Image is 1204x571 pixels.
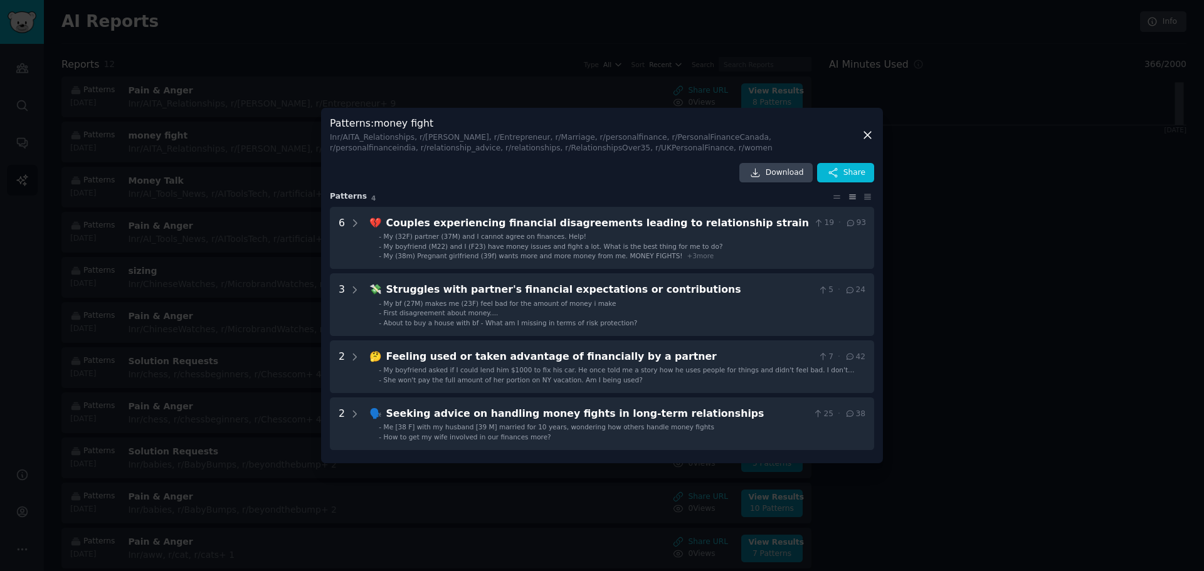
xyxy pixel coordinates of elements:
[386,282,813,298] div: Struggles with partner's financial expectations or contributions
[386,349,813,365] div: Feeling used or taken advantage of financially by a partner
[369,283,382,295] span: 💸
[379,365,381,374] div: -
[687,252,714,259] span: + 3 more
[384,300,616,307] span: My bf (27M) makes me (23F) feel bad for the amount of money i make
[766,167,804,179] span: Download
[845,285,865,296] span: 24
[838,285,840,296] span: ·
[384,252,683,259] span: My (38m) Pregnant girlfriend (39f) wants more and more money from me. MONEY FIGHTS!
[384,243,723,250] span: My boyfriend (M22) and I (F23) have money issues and fight a lot. What is the best thing for me t...
[369,350,382,362] span: 🤔
[379,422,381,431] div: -
[379,299,381,308] div: -
[384,319,638,327] span: About to buy a house with bf - What am I missing in terms of risk protection?
[369,407,382,419] span: 🗣️
[386,406,808,422] div: Seeking advice on handling money fights in long-term relationships
[838,217,841,229] span: ·
[384,376,643,384] span: She won't pay the full amount of her portion on NY vacation. Am I being used?
[845,409,865,420] span: 38
[379,251,381,260] div: -
[818,285,833,296] span: 5
[813,409,833,420] span: 25
[339,406,345,441] div: 2
[339,282,345,327] div: 3
[379,242,381,251] div: -
[384,233,586,240] span: My (32F) partner (37M) and I cannot agree on finances. Help!
[369,217,382,229] span: 💔
[379,375,381,384] div: -
[386,216,809,231] div: Couples experiencing financial disagreements leading to relationship strain
[379,232,381,241] div: -
[739,163,813,183] a: Download
[330,191,367,202] span: Pattern s
[818,352,833,363] span: 7
[384,423,714,431] span: Me [38 F] with my husband [39 M] married for 10 years, wondering how others handle money fights
[845,217,866,229] span: 93
[845,352,865,363] span: 42
[838,409,840,420] span: ·
[384,366,855,382] span: My boyfriend asked if I could lend him $1000 to fix his car. He once told me a story how he uses ...
[339,349,345,384] div: 2
[817,163,874,183] button: Share
[379,318,381,327] div: -
[371,194,376,202] span: 4
[384,309,499,317] span: First disagreement about money....
[379,432,381,441] div: -
[379,308,381,317] div: -
[339,216,345,261] div: 6
[843,167,865,179] span: Share
[813,217,834,229] span: 19
[330,132,861,154] div: In r/AITA_Relationships, r/[PERSON_NAME], r/Entrepreneur, r/Marriage, r/personalfinance, r/Person...
[330,117,861,154] h3: Patterns : money fight
[838,352,840,363] span: ·
[384,433,551,441] span: How to get my wife involved in our finances more?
